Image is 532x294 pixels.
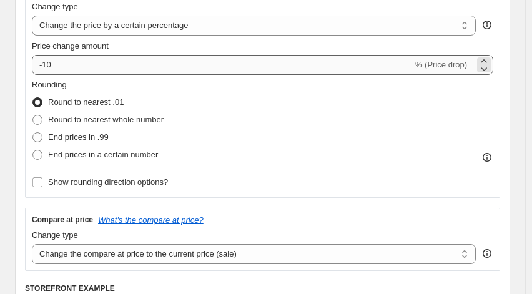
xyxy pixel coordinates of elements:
[48,115,164,124] span: Round to nearest whole number
[32,2,78,11] span: Change type
[98,215,204,225] button: What's the compare at price?
[48,150,158,159] span: End prices in a certain number
[48,97,124,107] span: Round to nearest .01
[415,60,467,69] span: % (Price drop)
[32,55,413,75] input: -15
[32,230,78,240] span: Change type
[25,283,500,293] h6: STOREFRONT EXAMPLE
[32,41,109,51] span: Price change amount
[48,132,109,142] span: End prices in .99
[48,177,168,187] span: Show rounding direction options?
[32,80,67,89] span: Rounding
[481,19,493,31] div: help
[32,215,93,225] h3: Compare at price
[481,247,493,260] div: help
